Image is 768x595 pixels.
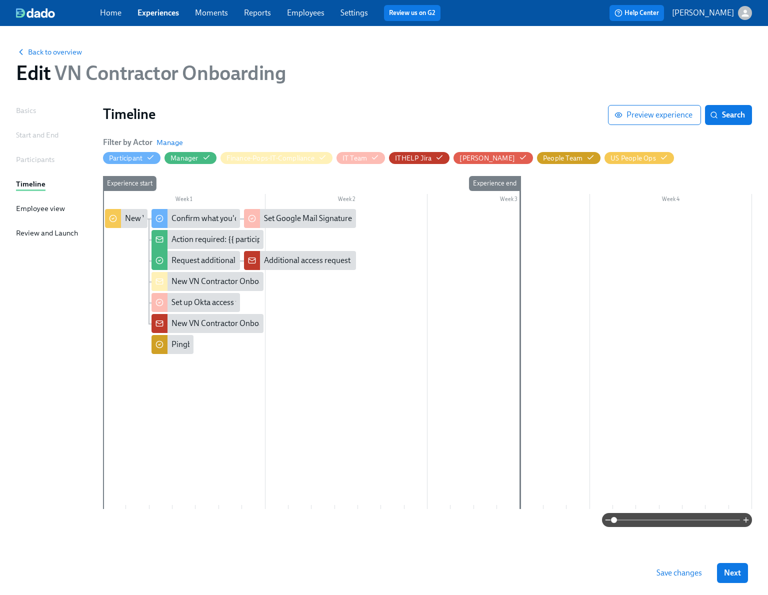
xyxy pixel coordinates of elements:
a: Review us on G2 [389,8,435,18]
button: Search [705,105,752,125]
div: Week 4 [590,194,752,207]
span: VN Contractor Onboarding [50,61,285,85]
span: Help Center [614,8,659,18]
div: Hide Finance-Pops-IT-Compliance [226,153,314,163]
span: Next [724,568,741,578]
div: Hide IT Team [342,153,367,163]
button: Help Center [609,5,664,21]
button: Manager [164,152,216,164]
a: dado [16,8,100,18]
button: Save changes [649,563,709,583]
button: Next [717,563,748,583]
a: Moments [195,8,228,17]
div: Set Google Mail Signature [264,213,352,224]
img: dado [16,8,55,18]
div: Hide ITHELP Jira [395,153,431,163]
div: New VN contractor request please approve [125,213,270,224]
button: [PERSON_NAME] [453,152,533,164]
div: Set up Okta access for new [PERSON_NAME] {{ participant.fullName }} (start date {{ participant.st... [171,297,590,308]
div: Timeline [16,178,45,189]
div: Hide Participant [109,153,142,163]
div: Additional access request for new [PERSON_NAME]: {{ participant.fullName }} (start-date {{ partic... [244,251,356,270]
div: Confirm what you'd like in your email signature [151,209,240,228]
a: Reports [244,8,271,17]
button: Manage [156,137,183,147]
div: Request additional access for {{ participant.firstName }} [171,255,360,266]
div: Set up Okta access for new [PERSON_NAME] {{ participant.fullName }} (start date {{ participant.st... [151,293,240,312]
button: Review us on G2 [384,5,440,21]
span: Preview experience [616,110,692,120]
div: Action required: {{ participant.fullName }}'s onboarding [171,234,361,245]
div: Hide People Team [543,153,582,163]
div: Start and End [16,129,58,140]
span: Search [712,110,745,120]
div: Action required: {{ participant.fullName }}'s onboarding [151,230,263,249]
a: Settings [340,8,368,17]
div: Pingboard Demographical data [151,335,194,354]
button: [PERSON_NAME] [672,6,752,20]
div: Hide Josh [459,153,515,163]
button: US People Ops [604,152,674,164]
span: Save changes [656,568,702,578]
div: Additional access request for new [PERSON_NAME]: {{ participant.fullName }} (start-date {{ partic... [264,255,710,266]
div: Hide US People Ops [610,153,656,163]
div: New VN Contractor Onboarding {{ participant.fullName }} {{ participant.startDate | MMM DD YYYY }} [151,314,263,333]
h1: Timeline [103,105,608,123]
div: New VN Contractor Onboarding {{ participant.fullName }} {{ participant.startDate | MMM DD YYYY }} [171,276,514,287]
div: Basics [16,105,36,116]
p: [PERSON_NAME] [672,7,734,18]
div: Set Google Mail Signature [244,209,356,228]
div: Week 1 [103,194,265,207]
button: Finance-Pops-IT-Compliance [220,152,332,164]
div: Experience start [103,176,156,191]
h6: Filter by Actor [103,137,152,148]
button: Participant [103,152,160,164]
div: Week 3 [427,194,590,207]
div: New VN Contractor Onboarding {{ participant.fullName }} {{ participant.startDate | MMM DD YYYY }} [151,272,263,291]
button: Preview experience [608,105,701,125]
button: IT Team [336,152,385,164]
div: Hide Manager [170,153,198,163]
button: Back to overview [16,47,82,57]
div: New VN contractor request please approve [105,209,147,228]
div: Request additional access for {{ participant.firstName }} [151,251,240,270]
button: People Team [537,152,600,164]
div: Confirm what you'd like in your email signature [171,213,332,224]
a: Employees [287,8,324,17]
div: Week 2 [265,194,428,207]
div: Experience end [469,176,520,191]
div: New VN Contractor Onboarding {{ participant.fullName }} {{ participant.startDate | MMM DD YYYY }} [171,318,514,329]
div: Pingboard Demographical data [171,339,279,350]
button: ITHELP Jira [389,152,449,164]
a: Home [100,8,121,17]
div: Employee view [16,203,65,214]
div: Review and Launch [16,227,78,238]
a: Experiences [137,8,179,17]
div: Participants [16,154,54,165]
h1: Edit [16,61,285,85]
